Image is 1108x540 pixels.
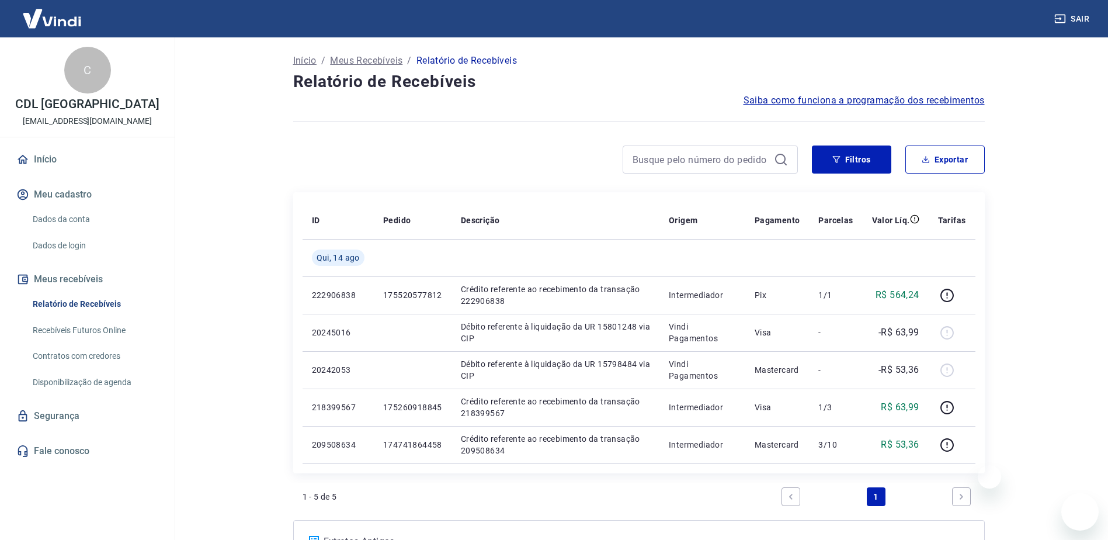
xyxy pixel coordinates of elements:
a: Recebíveis Futuros Online [28,319,161,342]
p: Pix [755,289,800,301]
a: Contratos com credores [28,344,161,368]
p: 222906838 [312,289,364,301]
a: Disponibilização de agenda [28,371,161,394]
p: 1/3 [818,401,853,413]
button: Exportar [905,146,985,174]
p: -R$ 53,36 [878,363,919,377]
p: 1/1 [818,289,853,301]
p: CDL [GEOGRAPHIC_DATA] [15,98,159,110]
p: Vindi Pagamentos [669,321,736,344]
p: Pagamento [755,214,800,226]
p: 174741864458 [383,439,442,451]
iframe: Fechar mensagem [978,465,1001,489]
button: Filtros [812,146,891,174]
p: - [818,327,853,338]
a: Início [14,147,161,172]
input: Busque pelo número do pedido [633,151,769,168]
p: Vindi Pagamentos [669,358,736,382]
p: Visa [755,401,800,413]
p: Intermediador [669,401,736,413]
p: 20242053 [312,364,364,376]
p: [EMAIL_ADDRESS][DOMAIN_NAME] [23,115,152,127]
a: Saiba como funciona a programação dos recebimentos [744,94,985,108]
p: R$ 53,36 [881,438,919,452]
p: Crédito referente ao recebimento da transação 222906838 [461,283,650,307]
p: 175260918845 [383,401,442,413]
a: Início [293,54,317,68]
p: Mastercard [755,364,800,376]
p: / [321,54,325,68]
a: Next page [952,487,971,506]
p: Parcelas [818,214,853,226]
ul: Pagination [777,483,975,511]
p: - [818,364,853,376]
p: Intermediador [669,439,736,451]
p: Relatório de Recebíveis [416,54,517,68]
p: R$ 564,24 [876,288,919,302]
p: R$ 63,99 [881,400,919,414]
a: Fale conosco [14,438,161,464]
span: Qui, 14 ago [317,252,360,264]
p: ID [312,214,320,226]
a: Relatório de Recebíveis [28,292,161,316]
p: 1 - 5 de 5 [303,491,337,503]
a: Dados da conta [28,207,161,231]
a: Meus Recebíveis [330,54,402,68]
h4: Relatório de Recebíveis [293,70,985,94]
p: Origem [669,214,697,226]
p: 218399567 [312,401,364,413]
p: Débito referente à liquidação da UR 15798484 via CIP [461,358,650,382]
p: Intermediador [669,289,736,301]
p: 209508634 [312,439,364,451]
p: Pedido [383,214,411,226]
p: Mastercard [755,439,800,451]
a: Previous page [781,487,800,506]
iframe: Botão para abrir a janela de mensagens [1061,493,1099,531]
p: / [407,54,411,68]
button: Meu cadastro [14,182,161,207]
a: Dados de login [28,234,161,258]
p: Crédito referente ao recebimento da transação 209508634 [461,433,650,456]
p: 20245016 [312,327,364,338]
p: Tarifas [938,214,966,226]
p: -R$ 63,99 [878,326,919,340]
a: Segurança [14,403,161,429]
p: Débito referente à liquidação da UR 15801248 via CIP [461,321,650,344]
a: Page 1 is your current page [867,487,885,506]
p: 3/10 [818,439,853,451]
p: 175520577812 [383,289,442,301]
div: C [64,47,111,94]
img: Vindi [14,1,90,36]
p: Valor Líq. [872,214,910,226]
button: Meus recebíveis [14,266,161,292]
p: Descrição [461,214,500,226]
button: Sair [1052,8,1094,30]
p: Visa [755,327,800,338]
p: Crédito referente ao recebimento da transação 218399567 [461,396,650,419]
